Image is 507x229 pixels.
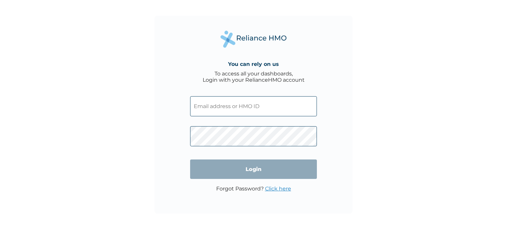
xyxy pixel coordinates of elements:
div: To access all your dashboards, Login with your RelianceHMO account [203,71,305,83]
input: Login [190,159,317,179]
img: Reliance Health's Logo [220,31,287,47]
a: Click here [265,186,291,192]
p: Forgot Password? [216,186,291,192]
input: Email address or HMO ID [190,96,317,116]
h4: You can rely on us [228,61,279,67]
